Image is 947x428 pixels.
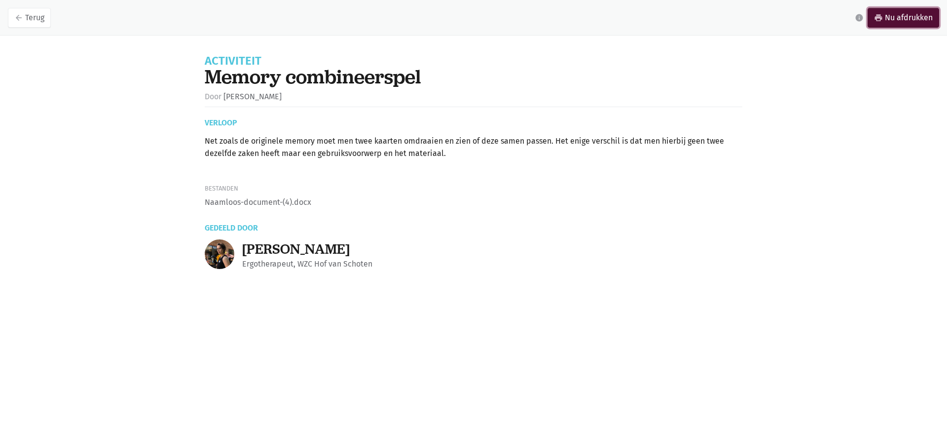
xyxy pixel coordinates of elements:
div: Verloop [205,119,742,126]
span: Door [205,92,221,101]
div: Net zoals de originele memory moet men twee kaarten omdraaien en zien of deze samen passen. Het e... [205,135,742,160]
i: info [855,13,864,22]
a: printNu afdrukken [868,8,939,28]
div: Activiteit [205,55,742,67]
div: [PERSON_NAME] [242,241,742,257]
div: Bestanden [205,184,742,194]
li: Naamloos-document-(4).docx [205,196,742,209]
i: arrow_back [14,13,23,22]
h3: Gedeeld door [205,216,742,232]
h1: Memory combineerspel [205,67,742,86]
a: arrow_backTerug [8,8,51,28]
div: Ergotherapeut, WZC Hof van Schoten [242,258,742,271]
i: print [874,13,883,22]
li: [PERSON_NAME] [205,90,282,103]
